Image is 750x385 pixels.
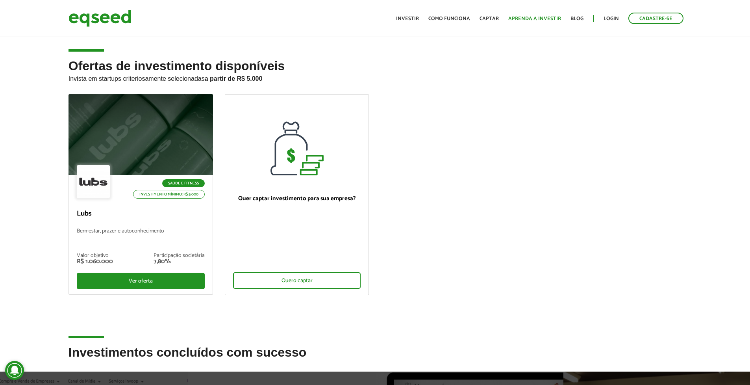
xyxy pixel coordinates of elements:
div: Participação societária [154,253,205,259]
a: Login [604,16,619,21]
div: Ver oferta [77,273,205,289]
p: Lubs [77,210,205,218]
a: Captar [480,16,499,21]
h2: Ofertas de investimento disponíveis [69,59,682,94]
strong: a partir de R$ 5.000 [205,75,263,82]
a: Investir [396,16,419,21]
a: Aprenda a investir [508,16,561,21]
a: Blog [570,16,583,21]
h2: Investimentos concluídos com sucesso [69,346,682,371]
p: Saúde e Fitness [162,179,205,187]
div: Quero captar [233,272,361,289]
p: Invista em startups criteriosamente selecionadas [69,73,682,82]
div: 7,80% [154,259,205,265]
a: Saúde e Fitness Investimento mínimo: R$ 5.000 Lubs Bem-estar, prazer e autoconhecimento Valor obj... [69,94,213,295]
p: Quer captar investimento para sua empresa? [233,195,361,202]
div: Valor objetivo [77,253,113,259]
a: Como funciona [428,16,470,21]
p: Investimento mínimo: R$ 5.000 [133,190,205,199]
div: R$ 1.060.000 [77,259,113,265]
p: Bem-estar, prazer e autoconhecimento [77,228,205,245]
img: EqSeed [69,8,131,29]
a: Quer captar investimento para sua empresa? Quero captar [225,94,369,295]
a: Cadastre-se [628,13,683,24]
